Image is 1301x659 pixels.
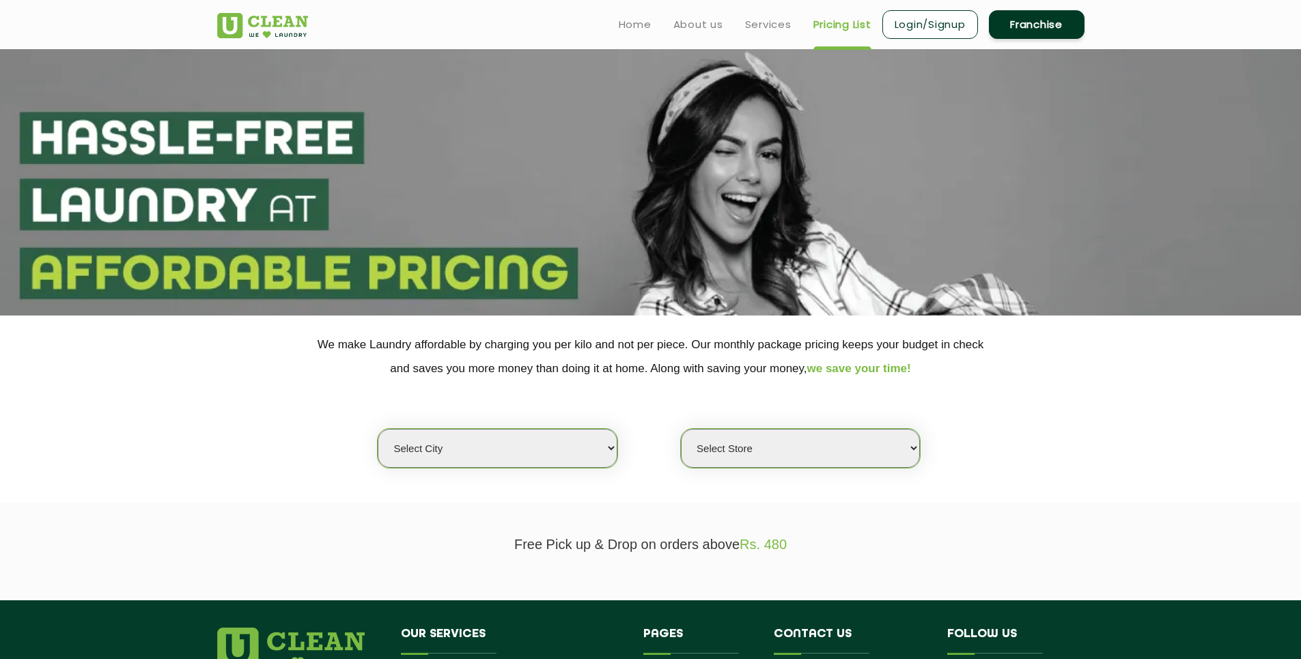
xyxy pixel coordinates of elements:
[217,13,308,38] img: UClean Laundry and Dry Cleaning
[401,628,624,654] h4: Our Services
[217,537,1085,552] p: Free Pick up & Drop on orders above
[882,10,978,39] a: Login/Signup
[217,333,1085,380] p: We make Laundry affordable by charging you per kilo and not per piece. Our monthly package pricin...
[813,16,871,33] a: Pricing List
[774,628,927,654] h4: Contact us
[807,362,911,375] span: we save your time!
[947,628,1067,654] h4: Follow us
[740,537,787,552] span: Rs. 480
[989,10,1085,39] a: Franchise
[745,16,792,33] a: Services
[619,16,652,33] a: Home
[673,16,723,33] a: About us
[643,628,753,654] h4: Pages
